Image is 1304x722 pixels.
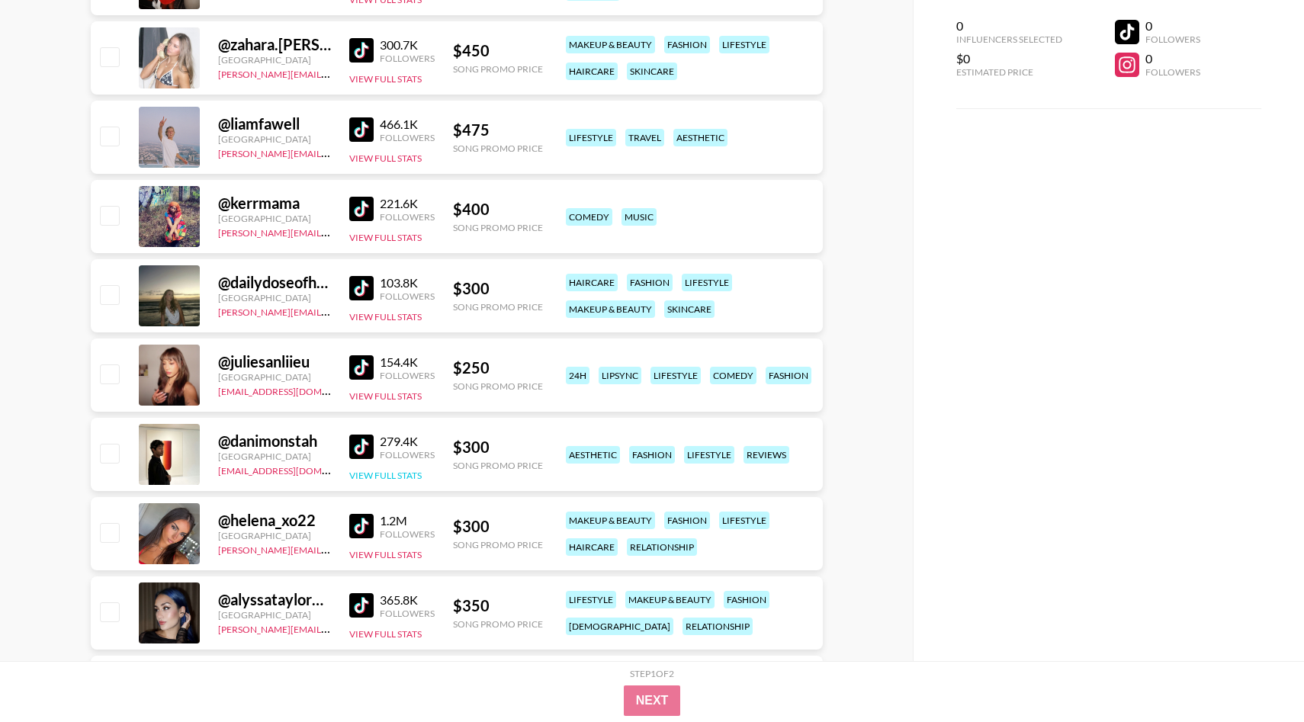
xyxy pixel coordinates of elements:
button: Next [624,685,681,716]
div: [GEOGRAPHIC_DATA] [218,609,331,621]
iframe: Drift Widget Chat Controller [1228,646,1286,704]
div: lifestyle [684,446,734,464]
div: fashion [724,591,769,608]
div: [GEOGRAPHIC_DATA] [218,54,331,66]
div: 24h [566,367,589,384]
img: TikTok [349,435,374,459]
div: makeup & beauty [625,591,715,608]
a: [EMAIL_ADDRESS][DOMAIN_NAME] [218,383,371,397]
img: TikTok [349,355,374,380]
div: Followers [380,449,435,460]
a: [PERSON_NAME][EMAIL_ADDRESS][PERSON_NAME][PERSON_NAME][DOMAIN_NAME] [218,66,589,80]
div: Followers [1145,34,1200,45]
div: [GEOGRAPHIC_DATA] [218,213,331,224]
div: @ zahara.[PERSON_NAME] [218,35,331,54]
div: 300.7K [380,37,435,53]
div: makeup & beauty [566,512,655,529]
div: lifestyle [650,367,701,384]
div: fashion [766,367,811,384]
div: skincare [627,63,677,80]
div: music [621,208,657,226]
div: [GEOGRAPHIC_DATA] [218,371,331,383]
a: [PERSON_NAME][EMAIL_ADDRESS][DOMAIN_NAME] [218,621,444,635]
button: View Full Stats [349,73,422,85]
div: $ 250 [453,358,543,377]
div: [GEOGRAPHIC_DATA] [218,133,331,145]
div: relationship [683,618,753,635]
div: Song Promo Price [453,143,543,154]
div: $ 350 [453,596,543,615]
div: aesthetic [673,129,727,146]
img: TikTok [349,38,374,63]
div: Followers [380,211,435,223]
div: $ 300 [453,438,543,457]
div: Followers [380,132,435,143]
a: [PERSON_NAME][EMAIL_ADDRESS][DOMAIN_NAME] [218,145,444,159]
div: travel [625,129,664,146]
div: makeup & beauty [566,300,655,318]
div: [GEOGRAPHIC_DATA] [218,530,331,541]
div: Influencers Selected [956,34,1062,45]
div: 0 [1145,51,1200,66]
div: lifestyle [682,274,732,291]
div: lifestyle [566,591,616,608]
div: [DEMOGRAPHIC_DATA] [566,618,673,635]
button: View Full Stats [349,549,422,560]
div: haircare [566,538,618,556]
div: [GEOGRAPHIC_DATA] [218,451,331,462]
div: $ 300 [453,517,543,536]
button: View Full Stats [349,390,422,402]
div: fashion [627,274,673,291]
div: 279.4K [380,434,435,449]
div: haircare [566,63,618,80]
div: 466.1K [380,117,435,132]
div: $ 475 [453,120,543,140]
div: Song Promo Price [453,618,543,630]
button: View Full Stats [349,628,422,640]
div: Step 1 of 2 [630,668,674,679]
div: 0 [1145,18,1200,34]
div: Song Promo Price [453,539,543,550]
div: aesthetic [566,446,620,464]
div: Song Promo Price [453,301,543,313]
div: 221.6K [380,196,435,211]
a: [EMAIL_ADDRESS][DOMAIN_NAME] [218,462,371,477]
div: reviews [744,446,789,464]
div: @ helena_xo22 [218,511,331,530]
div: skincare [664,300,715,318]
div: makeup & beauty [566,36,655,53]
img: TikTok [349,197,374,221]
a: [PERSON_NAME][EMAIL_ADDRESS][DOMAIN_NAME] [218,224,444,239]
a: [PERSON_NAME][EMAIL_ADDRESS][DOMAIN_NAME] [218,303,444,318]
div: 365.8K [380,592,435,608]
div: $ 450 [453,41,543,60]
div: Song Promo Price [453,380,543,392]
div: comedy [710,367,756,384]
div: Followers [380,608,435,619]
div: fashion [664,512,710,529]
div: lifestyle [566,129,616,146]
button: View Full Stats [349,152,422,164]
div: 1.2M [380,513,435,528]
div: lipsync [599,367,641,384]
div: Song Promo Price [453,63,543,75]
div: @ dailydoseofhannahx [218,273,331,292]
div: Followers [380,370,435,381]
button: View Full Stats [349,470,422,481]
div: lifestyle [719,512,769,529]
div: @ alyssataylorharper [218,590,331,609]
div: @ liamfawell [218,114,331,133]
div: comedy [566,208,612,226]
button: View Full Stats [349,311,422,322]
div: 0 [956,18,1062,34]
div: Followers [1145,66,1200,78]
div: lifestyle [719,36,769,53]
img: TikTok [349,514,374,538]
div: 154.4K [380,355,435,370]
div: @ kerrmama [218,194,331,213]
div: Estimated Price [956,66,1062,78]
div: fashion [629,446,675,464]
img: TikTok [349,593,374,618]
div: Followers [380,290,435,302]
div: Song Promo Price [453,222,543,233]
